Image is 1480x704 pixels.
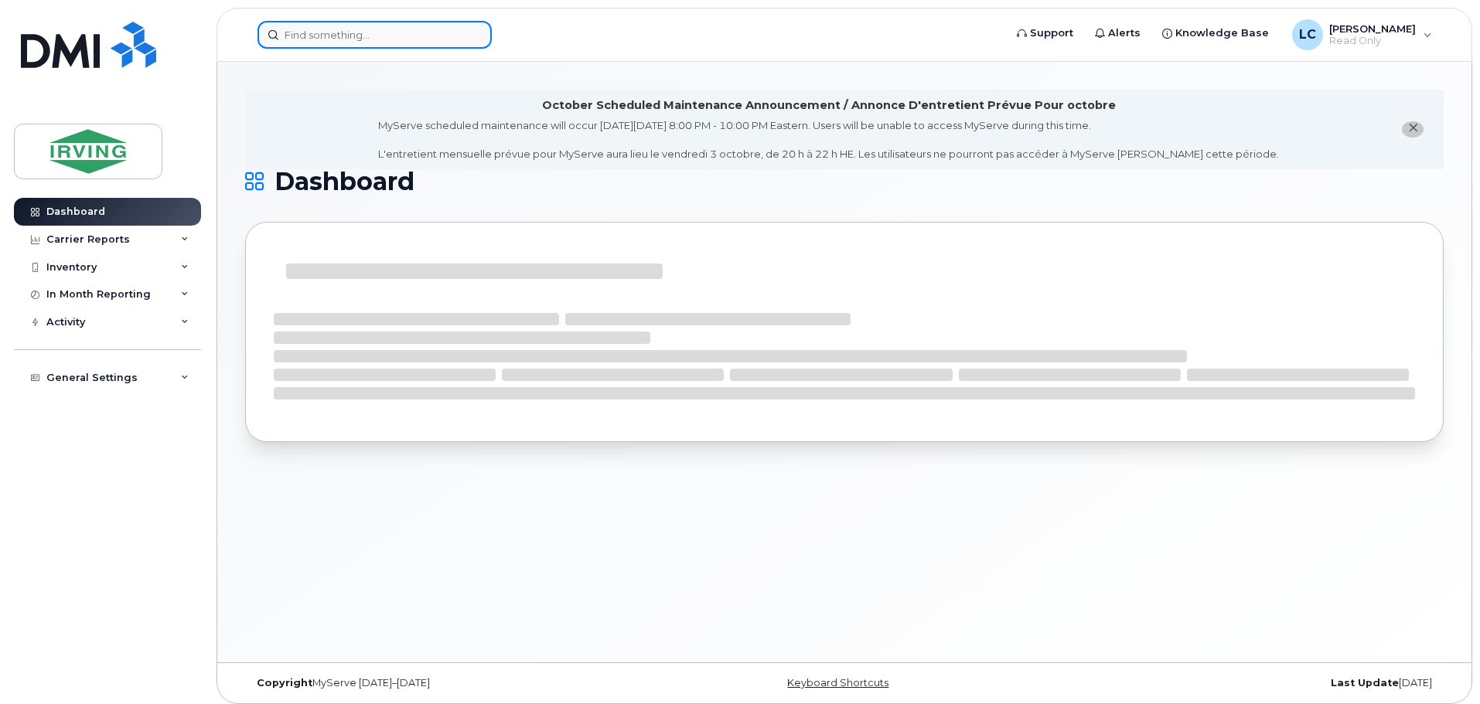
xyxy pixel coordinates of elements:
strong: Copyright [257,677,312,689]
div: October Scheduled Maintenance Announcement / Annonce D'entretient Prévue Pour octobre [542,97,1116,114]
button: close notification [1402,121,1424,138]
strong: Last Update [1331,677,1399,689]
div: [DATE] [1044,677,1444,689]
a: Keyboard Shortcuts [787,677,888,689]
span: Dashboard [275,170,414,193]
div: MyServe scheduled maintenance will occur [DATE][DATE] 8:00 PM - 10:00 PM Eastern. Users will be u... [378,118,1279,162]
div: MyServe [DATE]–[DATE] [245,677,645,689]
